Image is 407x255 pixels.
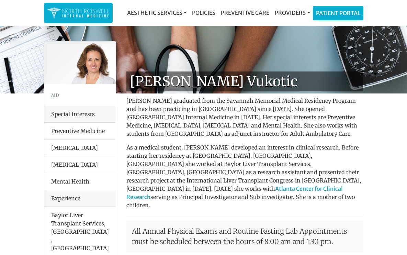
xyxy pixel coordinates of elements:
a: Aesthetic Services [124,6,189,20]
div: Special Interests [44,106,116,123]
p: As a medical student, [PERSON_NAME] developed an interest in clinical research. Before starting h... [126,143,363,209]
small: MD [51,92,59,98]
a: Providers [272,6,313,20]
p: [PERSON_NAME] graduated from the Savannah Memorial Medical Residency Program and has been practic... [126,97,363,138]
img: Dr. Goga Vukotis [44,42,116,84]
p: All Annual Physical Exams and Routine Fasting Lab Appointments must be scheduled between the hour... [126,221,363,252]
img: North Roswell Internal Medicine [47,6,109,20]
a: Policies [189,6,218,20]
li: Mental Health [44,173,116,190]
a: Preventive Care [218,6,272,20]
div: Experience [44,190,116,207]
h1: [PERSON_NAME] Vukotic [126,71,363,91]
li: Preventive Medicine [44,123,116,140]
a: Patient Portal [313,6,363,20]
li: [MEDICAL_DATA] [44,139,116,156]
li: [MEDICAL_DATA] [44,156,116,173]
